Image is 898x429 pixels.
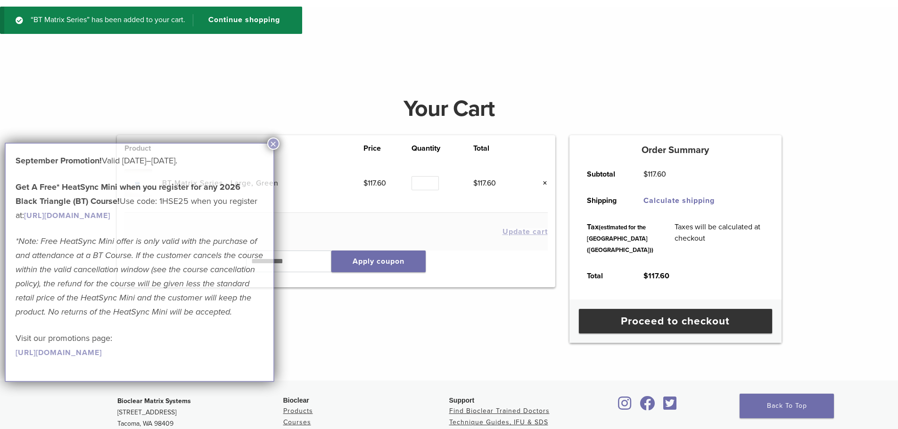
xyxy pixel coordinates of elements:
th: Quantity [412,143,473,154]
a: Products [283,407,313,415]
strong: Get A Free* HeatSync Mini when you register for any 2026 Black Triangle (BT) Course! [16,182,240,206]
p: Use code: 1HSE25 when you register at: [16,180,264,222]
a: Proceed to checkout [579,309,772,333]
strong: Bioclear Matrix Systems [117,397,191,405]
span: Bioclear [283,397,309,404]
a: Remove this item [536,177,548,189]
span: Support [449,397,475,404]
th: Price [363,143,412,154]
button: Update cart [503,228,548,235]
h1: Your Cart [110,97,789,120]
a: Back To Top [740,394,834,418]
b: September Promotion! [16,155,102,166]
a: [URL][DOMAIN_NAME] [16,348,102,357]
a: Bioclear [637,402,659,411]
em: *Note: Free HeatSync Mini offer is only valid with the purchase of and attendance at a BT Course.... [16,236,263,317]
bdi: 117.60 [643,170,666,179]
a: Bioclear [615,402,635,411]
p: Visit our promotions page: [16,331,264,359]
span: $ [643,170,648,179]
span: $ [473,178,478,188]
td: Taxes will be calculated at checkout [664,214,774,263]
th: Tax [577,214,664,263]
a: Continue shopping [193,14,287,26]
a: Calculate shipping [643,196,715,205]
a: Courses [283,418,311,426]
th: Shipping [577,187,633,214]
th: Subtotal [577,161,633,187]
h5: Order Summary [569,145,782,156]
small: (estimated for the [GEOGRAPHIC_DATA] ([GEOGRAPHIC_DATA])) [587,224,653,254]
bdi: 117.60 [363,178,386,188]
a: Find Bioclear Trained Doctors [449,407,550,415]
bdi: 117.60 [643,271,669,281]
span: $ [643,271,648,281]
button: Apply coupon [331,251,426,272]
a: Bioclear [660,402,680,411]
a: [URL][DOMAIN_NAME] [24,211,110,220]
span: $ [363,178,368,188]
button: Close [267,138,280,150]
bdi: 117.60 [473,178,496,188]
p: Valid [DATE]–[DATE]. [16,154,264,168]
th: Total [473,143,522,154]
a: Technique Guides, IFU & SDS [449,418,548,426]
th: Total [577,263,633,289]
